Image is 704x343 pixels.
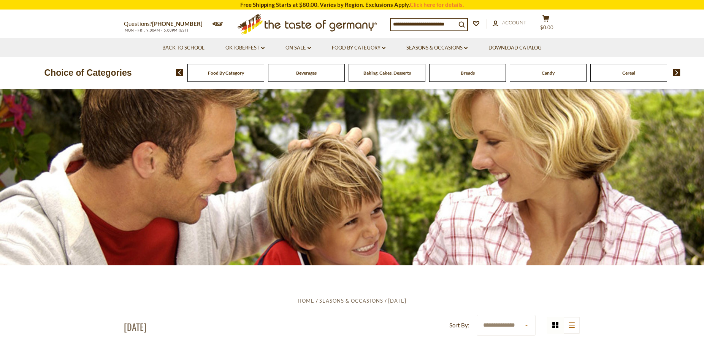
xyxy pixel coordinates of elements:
[363,70,411,76] a: Baking, Cakes, Desserts
[152,20,203,27] a: [PHONE_NUMBER]
[410,1,464,8] a: Click here for details.
[208,70,244,76] a: Food By Category
[488,44,542,52] a: Download Catalog
[622,70,635,76] a: Cereal
[461,70,475,76] a: Breads
[124,28,189,32] span: MON - FRI, 9:00AM - 5:00PM (EST)
[162,44,205,52] a: Back to School
[449,321,469,330] label: Sort By:
[540,24,553,30] span: $0.00
[493,19,526,27] a: Account
[388,298,406,304] a: [DATE]
[225,44,265,52] a: Oktoberfest
[285,44,311,52] a: On Sale
[332,44,385,52] a: Food By Category
[502,19,526,26] span: Account
[124,19,208,29] p: Questions?
[176,69,183,76] img: previous arrow
[406,44,468,52] a: Seasons & Occasions
[542,70,555,76] a: Candy
[296,70,317,76] a: Beverages
[298,298,314,304] a: Home
[673,69,680,76] img: next arrow
[319,298,383,304] a: Seasons & Occasions
[534,15,557,34] button: $0.00
[124,321,146,332] h1: [DATE]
